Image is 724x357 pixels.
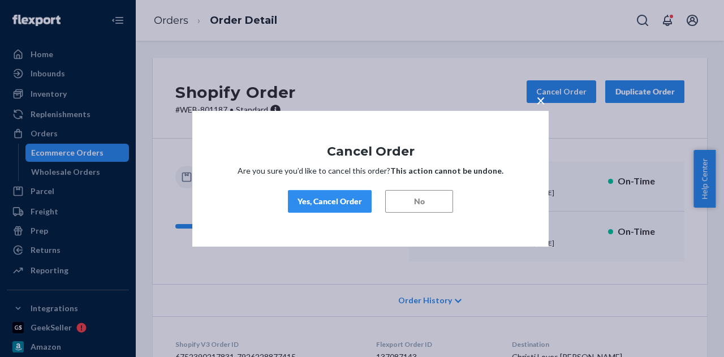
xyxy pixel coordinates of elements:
p: Are you sure you’d like to cancel this order? [226,165,515,177]
button: No [385,190,453,213]
div: Yes, Cancel Order [298,196,362,207]
button: Yes, Cancel Order [288,190,372,213]
h1: Cancel Order [226,144,515,158]
strong: This action cannot be undone. [390,166,503,175]
span: × [536,90,545,109]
